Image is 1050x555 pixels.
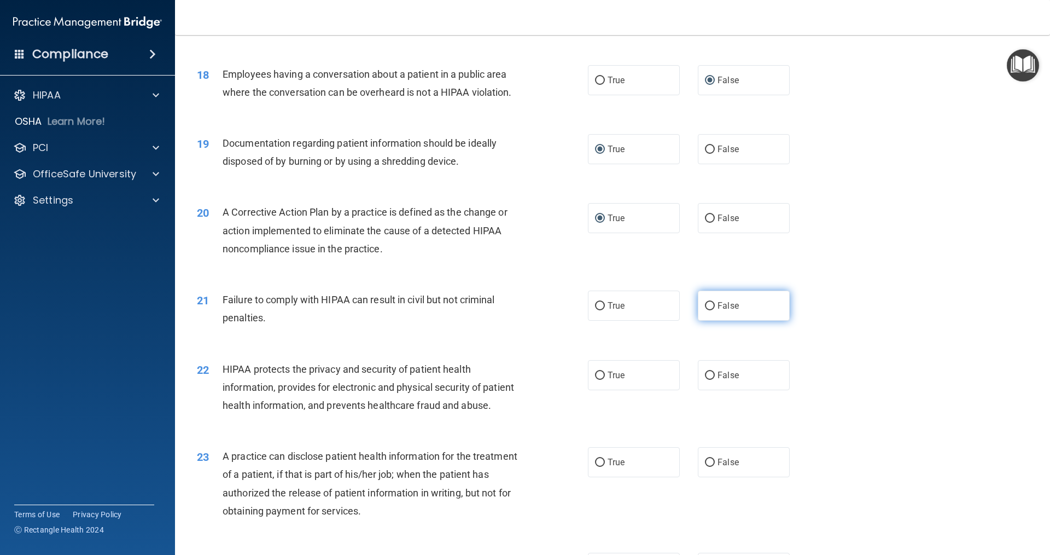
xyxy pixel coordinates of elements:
[595,77,605,85] input: True
[33,141,48,154] p: PCI
[223,68,512,98] span: Employees having a conversation about a patient in a public area where the conversation can be ov...
[717,457,739,467] span: False
[13,141,159,154] a: PCI
[608,370,625,380] span: True
[197,294,209,307] span: 21
[608,457,625,467] span: True
[717,144,739,154] span: False
[595,215,605,223] input: True
[13,11,162,33] img: PMB logo
[197,363,209,377] span: 22
[14,509,60,520] a: Terms of Use
[595,372,605,380] input: True
[608,75,625,85] span: True
[223,363,514,411] span: HIPAA protects the privacy and security of patient health information, provides for electronic an...
[705,459,715,467] input: False
[595,459,605,467] input: True
[595,146,605,154] input: True
[33,194,73,207] p: Settings
[13,194,159,207] a: Settings
[223,206,507,254] span: A Corrective Action Plan by a practice is defined as the change or action implemented to eliminat...
[608,300,625,311] span: True
[223,450,517,517] span: A practice can disclose patient health information for the treatment of a patient, if that is par...
[223,137,497,167] span: Documentation regarding patient information should be ideally disposed of by burning or by using ...
[15,115,42,128] p: OSHA
[197,206,209,219] span: 20
[33,89,61,102] p: HIPAA
[197,137,209,151] span: 19
[705,215,715,223] input: False
[717,213,739,223] span: False
[13,89,159,102] a: HIPAA
[717,300,739,311] span: False
[717,75,739,85] span: False
[705,77,715,85] input: False
[197,68,209,82] span: 18
[13,167,159,181] a: OfficeSafe University
[705,372,715,380] input: False
[861,477,1037,521] iframe: Drift Widget Chat Controller
[223,294,495,323] span: Failure to comply with HIPAA can result in civil but not criminal penalties.
[48,115,106,128] p: Learn More!
[197,450,209,464] span: 23
[608,144,625,154] span: True
[1007,49,1039,82] button: Open Resource Center
[32,47,108,62] h4: Compliance
[705,302,715,310] input: False
[595,302,605,310] input: True
[717,370,739,380] span: False
[73,509,122,520] a: Privacy Policy
[705,146,715,154] input: False
[14,524,104,535] span: Ⓒ Rectangle Health 2024
[608,213,625,223] span: True
[33,167,136,181] p: OfficeSafe University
